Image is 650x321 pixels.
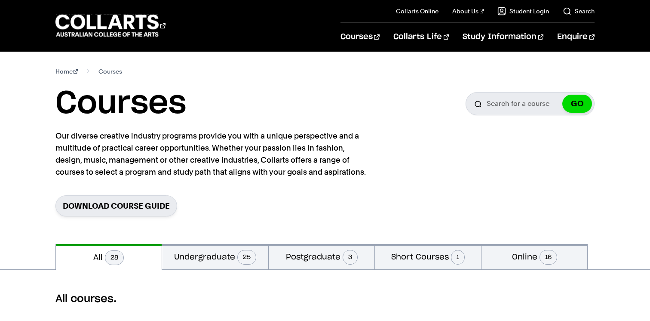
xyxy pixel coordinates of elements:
[557,23,595,51] a: Enquire
[343,250,358,265] span: 3
[375,244,481,269] button: Short Courses1
[105,250,124,265] span: 28
[98,65,122,77] span: Courses
[562,95,592,113] button: GO
[540,250,557,265] span: 16
[55,130,369,178] p: Our diverse creative industry programs provide you with a unique perspective and a multitude of p...
[451,250,465,265] span: 1
[162,244,268,269] button: Undergraduate25
[396,7,438,15] a: Collarts Online
[463,23,543,51] a: Study Information
[55,292,595,306] h2: All courses.
[55,195,177,216] a: Download Course Guide
[269,244,375,269] button: Postgraduate3
[237,250,256,265] span: 25
[56,244,162,270] button: All28
[393,23,449,51] a: Collarts Life
[481,244,588,269] button: Online16
[55,65,78,77] a: Home
[466,92,595,115] input: Search for a course
[55,13,166,38] div: Go to homepage
[340,23,380,51] a: Courses
[452,7,484,15] a: About Us
[55,84,186,123] h1: Courses
[563,7,595,15] a: Search
[497,7,549,15] a: Student Login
